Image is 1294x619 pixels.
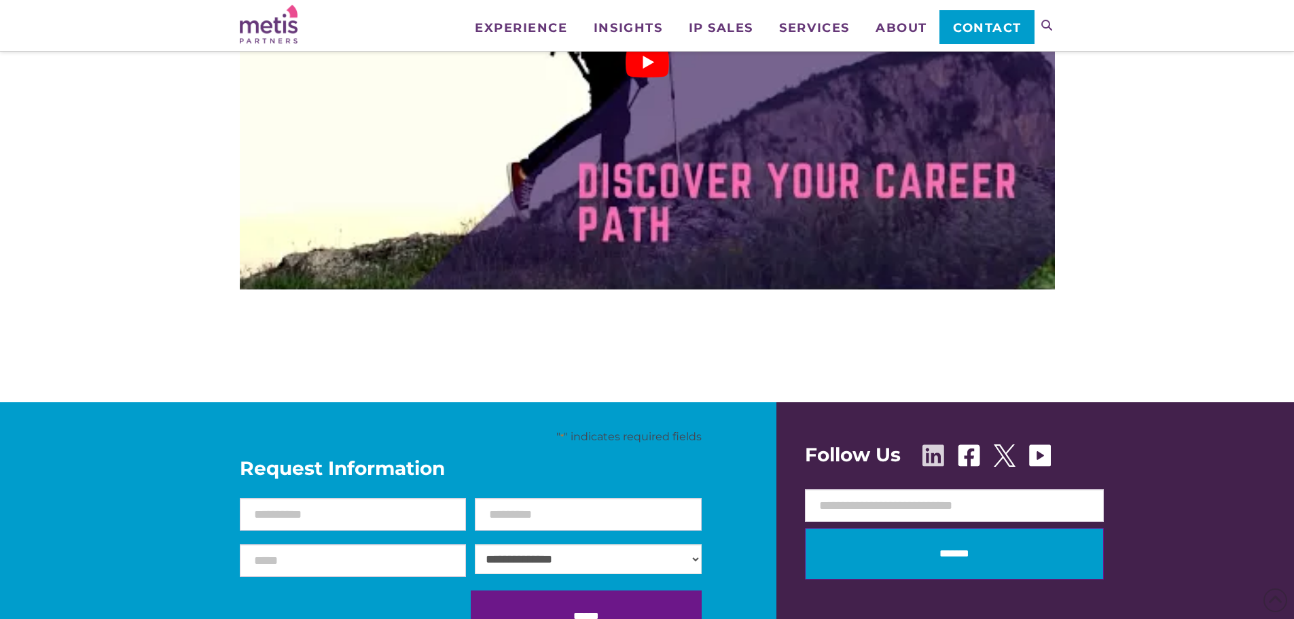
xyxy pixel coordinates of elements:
span: About [876,22,927,34]
span: Services [779,22,849,34]
span: Follow Us [805,445,901,464]
img: Youtube [1029,444,1051,467]
a: Contact [939,10,1034,44]
img: X [994,444,1016,467]
span: IP Sales [689,22,753,34]
img: Facebook [958,444,980,467]
span: Insights [594,22,662,34]
span: Contact [953,22,1022,34]
img: Metis Partners [240,5,298,43]
img: Linkedin [922,444,944,467]
span: Experience [475,22,567,34]
span: Request Information [240,459,702,478]
p: " " indicates required fields [240,429,702,444]
span: Back to Top [1263,588,1287,612]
